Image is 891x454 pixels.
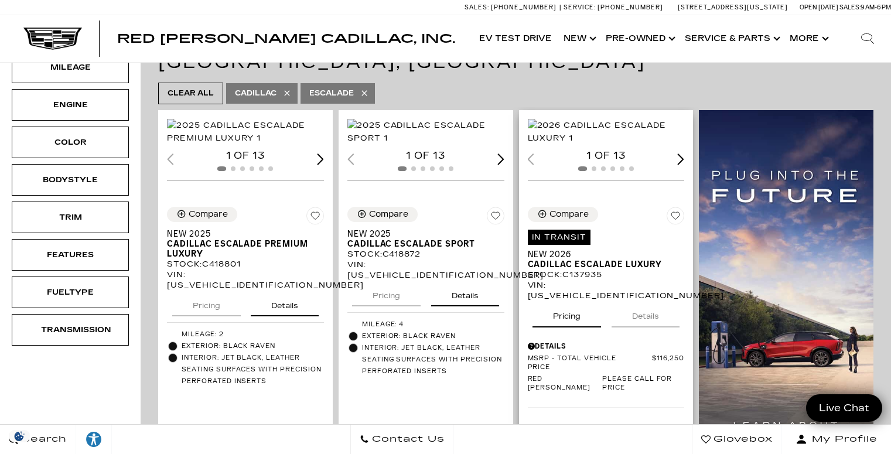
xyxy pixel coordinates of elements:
div: Engine [41,98,100,111]
span: Search [18,431,67,448]
span: Exterior: Black Raven [182,340,324,352]
div: TransmissionTransmission [12,314,129,346]
span: $116,250 [652,354,685,372]
div: FueltypeFueltype [12,277,129,308]
span: Sales: [465,4,489,11]
div: Explore your accessibility options [76,431,111,448]
button: Compare Vehicle [167,207,237,222]
a: Service & Parts [679,15,784,62]
div: Color [41,136,100,149]
li: Mileage: 2 [167,329,324,340]
button: details tab [612,301,680,327]
span: Cadillac Escalade Sport [347,239,496,249]
div: TrimTrim [12,202,129,233]
button: details tab [431,281,499,306]
button: Compare Vehicle [347,207,418,222]
div: Mileage [41,61,100,74]
a: Pre-Owned [600,15,679,62]
a: New 2025Cadillac Escalade Sport [347,229,504,249]
img: Cadillac Dark Logo with Cadillac White Text [23,28,82,50]
span: Service: [564,4,596,11]
span: Please call for price [602,375,684,392]
span: [PHONE_NUMBER] [491,4,557,11]
div: 1 of 13 [528,149,685,162]
div: Next slide [497,153,504,165]
span: Clear All [168,86,214,101]
div: Pricing Details - New 2026 Cadillac Escalade Luxury [528,341,685,351]
div: MileageMileage [12,52,129,83]
span: New 2025 [167,229,315,239]
div: Features [41,248,100,261]
span: Red [PERSON_NAME] [528,375,602,392]
a: In TransitNew 2026Cadillac Escalade Luxury [528,229,685,269]
img: 2025 Cadillac Escalade Premium Luxury 1 [167,119,326,145]
span: Live Chat [813,401,875,415]
span: Open [DATE] [800,4,838,11]
div: 1 / 2 [347,119,507,145]
button: pricing tab [352,281,421,306]
a: Contact Us [350,425,454,454]
span: New 2025 [347,229,496,239]
a: Sales: [PHONE_NUMBER] [465,4,559,11]
button: Save Vehicle [667,207,684,229]
span: Glovebox [711,431,773,448]
span: Sales: [839,4,861,11]
div: Stock : C137935 [528,269,685,280]
span: 9 AM-6 PM [861,4,891,11]
span: 4 Vehicles for Sale in [US_STATE][GEOGRAPHIC_DATA], [GEOGRAPHIC_DATA] [158,28,646,73]
span: Interior: Jet Black, Leather seating surfaces with precision perforated inserts [362,342,504,377]
span: Cadillac Escalade Luxury [528,260,676,269]
div: EngineEngine [12,89,129,121]
span: Red [PERSON_NAME] Cadillac, Inc. [117,32,455,46]
div: VIN: [US_VEHICLE_IDENTIFICATION_NUMBER] [167,269,324,291]
button: details tab [251,291,319,316]
button: More [784,15,832,62]
div: VIN: [US_VEHICLE_IDENTIFICATION_NUMBER] [528,280,685,301]
span: Contact Us [369,431,445,448]
img: 2025 Cadillac Escalade Sport 1 [347,119,507,145]
span: MSRP - Total Vehicle Price [528,354,652,372]
a: Glovebox [692,425,782,454]
div: Fueltype [41,286,100,299]
span: In Transit [528,230,591,245]
div: Compare [549,209,589,220]
div: Stock : C418801 [167,259,324,269]
button: Save Vehicle [306,207,324,229]
button: Open user profile menu [782,425,891,454]
div: Stock : C418872 [347,249,504,260]
li: Mileage: 4 [347,319,504,330]
div: 1 of 13 [347,149,504,162]
button: Compare Vehicle [528,207,598,222]
span: Interior: Jet Black, Leather seating surfaces with precision perforated inserts [182,352,324,387]
a: New 2025Cadillac Escalade Premium Luxury [167,229,324,259]
a: Explore your accessibility options [76,425,112,454]
button: pricing tab [532,301,601,327]
div: Compare [369,209,408,220]
span: New 2026 [528,250,676,260]
span: My Profile [807,431,878,448]
a: MSRP - Total Vehicle Price $116,250 [528,354,685,372]
a: Service: [PHONE_NUMBER] [559,4,666,11]
img: 2026 Cadillac Escalade Luxury 1 [528,119,687,145]
span: Cadillac Escalade Premium Luxury [167,239,315,259]
a: [STREET_ADDRESS][US_STATE] [678,4,788,11]
span: [PHONE_NUMBER] [598,4,663,11]
span: Cadillac [235,86,276,101]
div: Transmission [41,323,100,336]
span: Exterior: Black Raven [362,330,504,342]
div: Next slide [678,153,685,165]
a: EV Test Drive [473,15,558,62]
div: Search [844,15,891,62]
div: 1 / 2 [528,119,687,145]
div: VIN: [US_VEHICLE_IDENTIFICATION_NUMBER] [347,260,504,281]
a: Red [PERSON_NAME] Cadillac, Inc. [117,33,455,45]
div: 1 of 13 [167,149,324,162]
div: Privacy Settings [6,430,33,442]
a: Red [PERSON_NAME] Please call for price [528,375,685,392]
span: Escalade [309,86,354,101]
div: Next slide [317,153,324,165]
div: BodystyleBodystyle [12,164,129,196]
div: 1 / 2 [167,119,326,145]
div: FeaturesFeatures [12,239,129,271]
